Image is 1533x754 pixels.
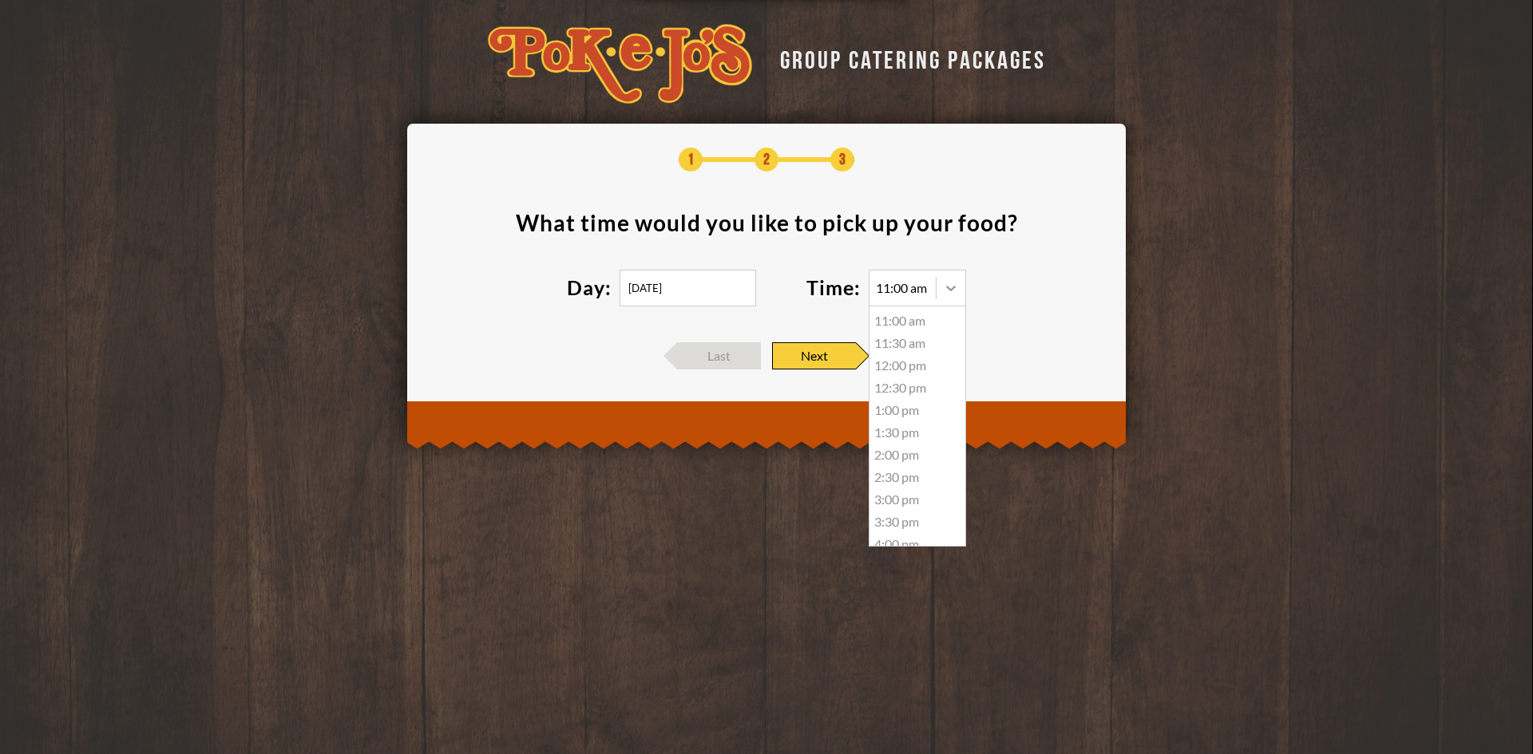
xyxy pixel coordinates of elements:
[567,278,612,298] label: Day:
[869,488,965,511] div: 3:00 pm
[679,148,703,172] span: 1
[869,354,965,377] div: 12:00 pm
[772,342,856,369] span: Next
[869,421,965,444] div: 1:30 pm
[869,310,965,332] div: 11:00 am
[516,211,1018,234] div: What time would you like to pick up your food ?
[806,278,861,298] label: Time:
[677,342,761,369] span: Last
[488,24,752,104] img: logo-34603ddf.svg
[876,282,927,294] div: 11:00 am
[869,332,965,354] div: 11:30 am
[869,533,965,555] div: 4:00 pm
[768,41,1046,73] div: GROUP CATERING PACKAGES
[869,399,965,421] div: 1:00 pm
[755,148,778,172] span: 2
[869,511,965,533] div: 3:30 pm
[830,148,854,172] span: 3
[869,377,965,399] div: 12:30 pm
[869,466,965,488] div: 2:30 pm
[869,444,965,466] div: 2:00 pm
